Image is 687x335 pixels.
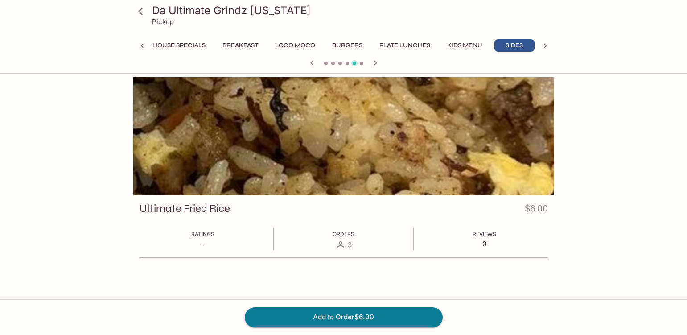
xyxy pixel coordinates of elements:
h3: Da Ultimate Grindz [US_STATE] [152,4,551,17]
p: 0 [473,240,496,248]
button: Plate Lunches [374,39,435,52]
button: Loco Moco [270,39,320,52]
span: 3 [348,240,352,249]
span: Reviews [473,231,496,237]
div: Ultimate Fried Rice [133,77,554,195]
button: Breakfast [218,39,263,52]
p: - [191,240,214,248]
button: Burgers [327,39,367,52]
h4: $6.00 [525,202,548,219]
span: Orders [333,231,354,237]
h3: Ultimate Fried Rice [140,202,230,215]
p: Pickup [152,17,174,26]
button: Sides [494,39,535,52]
button: Add to Order$6.00 [245,307,443,327]
button: House Specials [148,39,210,52]
span: Ratings [191,231,214,237]
button: Kids Menu [442,39,487,52]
